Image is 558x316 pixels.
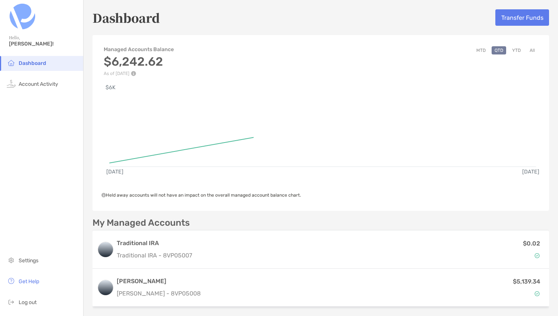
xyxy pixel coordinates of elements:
[535,253,540,258] img: Account Status icon
[117,239,192,248] h3: Traditional IRA
[513,277,540,286] p: $5,139.34
[7,297,16,306] img: logout icon
[7,79,16,88] img: activity icon
[19,81,58,87] span: Account Activity
[7,256,16,265] img: settings icon
[93,9,160,26] h5: Dashboard
[117,251,192,260] p: Traditional IRA - 8VP05007
[98,242,113,257] img: logo account
[104,54,174,69] h3: $6,242.62
[535,291,540,296] img: Account Status icon
[19,257,38,264] span: Settings
[19,299,37,306] span: Log out
[117,277,201,286] h3: [PERSON_NAME]
[527,46,538,54] button: All
[495,9,549,26] button: Transfer Funds
[523,239,540,248] p: $0.02
[104,46,174,53] h4: Managed Accounts Balance
[473,46,489,54] button: MTD
[104,71,174,76] p: As of [DATE]
[7,276,16,285] img: get-help icon
[106,169,123,175] text: [DATE]
[106,84,116,91] text: $6K
[9,3,36,30] img: Zoe Logo
[509,46,524,54] button: YTD
[492,46,506,54] button: QTD
[98,280,113,295] img: logo account
[7,58,16,67] img: household icon
[19,278,39,285] span: Get Help
[101,193,301,198] span: Held away accounts will not have an impact on the overall managed account balance chart.
[19,60,46,66] span: Dashboard
[9,41,79,47] span: [PERSON_NAME]!
[93,218,190,228] p: My Managed Accounts
[131,71,136,76] img: Performance Info
[117,289,201,298] p: [PERSON_NAME] - 8VP05008
[522,169,539,175] text: [DATE]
